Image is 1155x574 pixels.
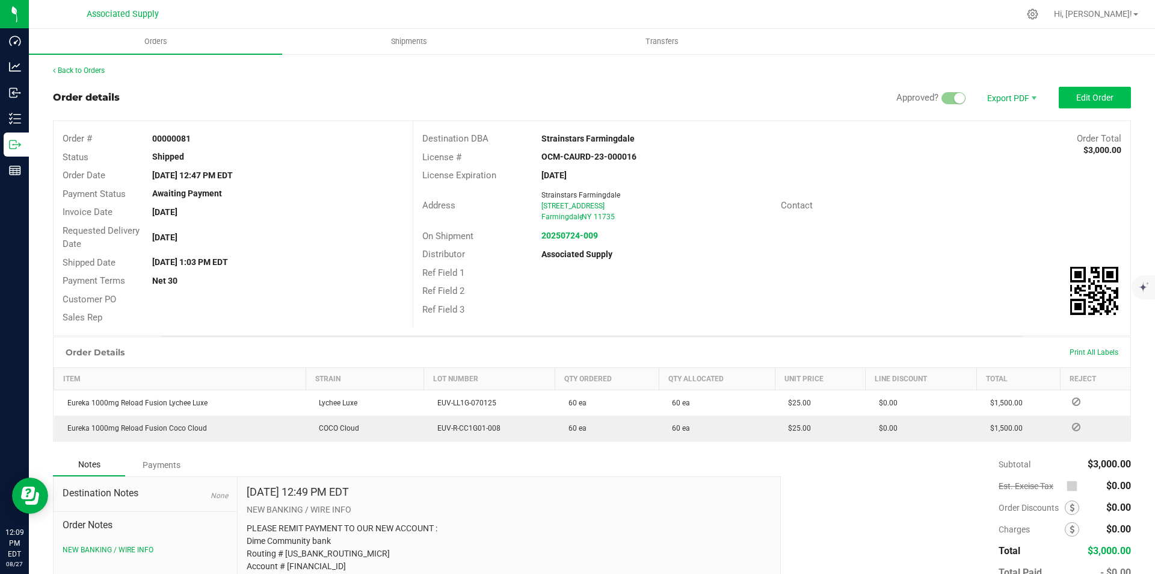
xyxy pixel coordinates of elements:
button: NEW BANKING / WIRE INFO [63,544,153,555]
p: PLEASE REMIT PAYMENT TO OUR NEW ACCOUNT : Dime Community bank Routing # [US_BANK_ROUTING_MICR] Ac... [247,522,771,573]
div: Payments [125,454,197,476]
span: Requested Delivery Date [63,225,140,250]
strong: $3,000.00 [1083,145,1121,155]
span: On Shipment [422,231,473,242]
img: Scan me! [1070,267,1118,315]
span: $25.00 [782,424,811,432]
span: NY [582,213,591,221]
span: Status [63,152,88,163]
span: Order Notes [63,518,228,532]
th: Reject [1060,367,1130,390]
span: 60 ea [666,424,690,432]
span: Order Date [63,170,105,181]
strong: Shipped [152,152,184,161]
div: Order details [53,90,120,105]
span: 60 ea [562,399,587,407]
span: $0.00 [873,399,898,407]
span: Payment Status [63,189,126,199]
span: Contact [781,200,813,211]
span: [STREET_ADDRESS] [541,202,605,210]
span: 60 ea [666,399,690,407]
th: Strain [306,367,423,390]
strong: [DATE] [152,207,177,217]
span: Payment Terms [63,275,125,286]
span: Edit Order [1076,93,1113,102]
th: Qty Ordered [555,367,659,390]
inline-svg: Inbound [9,87,21,99]
th: Lot Number [424,367,555,390]
inline-svg: Analytics [9,61,21,73]
span: Address [422,200,455,211]
strong: Awaiting Payment [152,189,222,198]
span: Transfers [629,36,695,47]
span: Reject Inventory [1067,398,1085,405]
h4: [DATE] 12:49 PM EDT [247,486,349,498]
span: Sales Rep [63,312,102,323]
span: Ref Field 2 [422,285,464,296]
strong: Net 30 [152,276,177,285]
p: 12:09 PM EDT [5,527,23,560]
span: 60 ea [562,424,587,432]
span: Shipments [375,36,443,47]
span: EUV-LL1G-070125 [431,399,496,407]
span: Order Total [1077,133,1121,144]
span: Lychee Luxe [313,399,357,407]
a: 20250724-009 [541,231,598,240]
th: Total [977,367,1060,390]
span: License # [422,152,461,163]
p: NEW BANKING / WIRE INFO [247,504,771,516]
span: None [211,491,228,500]
span: Eureka 1000mg Reload Fusion Coco Cloud [61,424,207,432]
iframe: Resource center [12,478,48,514]
a: Back to Orders [53,66,105,75]
strong: Strainstars Farmingdale [541,134,635,143]
span: Subtotal [999,460,1030,469]
span: Eureka 1000mg Reload Fusion Lychee Luxe [61,399,208,407]
strong: [DATE] [152,232,177,242]
span: 11735 [594,213,615,221]
strong: 00000081 [152,134,191,143]
li: Export PDF [975,87,1047,108]
span: Farmingdale [541,213,583,221]
span: $0.00 [1106,502,1131,513]
span: $3,000.00 [1088,545,1131,557]
a: Shipments [282,29,535,54]
th: Line Discount [866,367,977,390]
span: Charges [999,525,1065,534]
span: Associated Supply [87,9,159,19]
span: Order Discounts [999,503,1065,513]
span: $0.00 [1106,480,1131,491]
th: Qty Allocated [659,367,775,390]
span: Print All Labels [1070,348,1118,357]
h1: Order Details [66,348,125,357]
button: Edit Order [1059,87,1131,108]
span: Distributor [422,249,465,260]
th: Unit Price [775,367,866,390]
span: , [581,213,582,221]
span: Ref Field 3 [422,304,464,315]
span: Destination Notes [63,486,228,501]
inline-svg: Dashboard [9,35,21,47]
span: $0.00 [1106,523,1131,535]
span: $1,500.00 [984,424,1023,432]
p: 08/27 [5,560,23,569]
span: Orders [128,36,183,47]
span: Customer PO [63,294,116,305]
strong: Associated Supply [541,249,612,259]
a: Transfers [535,29,789,54]
div: Manage settings [1025,8,1040,20]
span: $25.00 [782,399,811,407]
span: $3,000.00 [1088,458,1131,470]
inline-svg: Inventory [9,113,21,125]
span: Hi, [PERSON_NAME]! [1054,9,1132,19]
span: Invoice Date [63,207,112,217]
strong: OCM-CAURD-23-000016 [541,152,636,161]
span: $0.00 [873,424,898,432]
span: Calculate excise tax [1067,478,1083,494]
span: Reject Inventory [1067,423,1085,431]
span: Destination DBA [422,133,488,144]
a: Orders [29,29,282,54]
span: License Expiration [422,170,496,181]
